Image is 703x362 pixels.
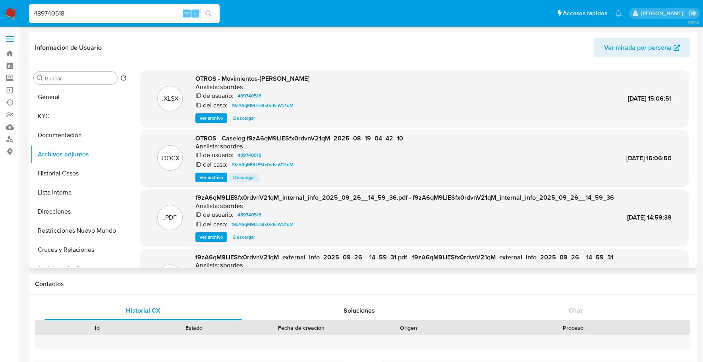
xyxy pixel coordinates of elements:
p: Analista: [195,142,219,150]
p: ID de usuario: [195,211,234,219]
span: f9zA6qM9LIESfx0rdvnV21qM [232,220,294,229]
span: Accesos rápidos [563,9,607,18]
span: OTROS - Caselog f9zA6qM9LIESfx0rdvnV21qM_2025_08_19_04_42_10 [195,134,403,143]
p: ID del caso: [195,101,228,109]
h6: sbordes [220,202,243,210]
button: Historial Casos [31,164,130,183]
span: [DATE] 15:06:51 [628,94,672,103]
button: KYC [31,107,130,126]
a: f9zA6qM9LIESfx0rdvnV21qM [228,101,297,110]
button: Cruces y Relaciones [31,240,130,259]
span: Descargar [233,233,255,241]
a: Salir [689,9,697,18]
p: ID del caso: [195,161,228,169]
span: Soluciones [344,306,375,315]
div: Proceso [462,324,684,332]
button: Buscar [37,75,43,81]
a: 489740518 [234,210,265,220]
button: Documentación [31,126,130,145]
span: f9zA6qM9LIESfx0rdvnV21qM [232,160,294,169]
input: Buscar usuario o caso... [29,8,220,19]
h1: Contactos [35,280,690,288]
span: f9zA6qM9LIESfx0rdvnV21qM_external_info_2025_09_26__14_59_31.pdf - f9zA6qM9LIESfx0rdvnV21qM_extern... [195,253,613,262]
button: Descargar [229,173,259,182]
p: ID del caso: [195,220,228,228]
p: .DOCX [160,154,180,163]
h6: sbordes [220,142,243,150]
span: Ver mirada por persona [604,38,672,57]
span: ⌥ [183,10,189,17]
p: stefania.bordes@mercadolibre.com [641,10,686,17]
h6: sbordes [220,83,243,91]
button: Volver al orden por defecto [120,75,127,84]
p: Analista: [195,83,219,91]
button: Descargar [229,232,259,242]
span: Ver archivo [199,114,223,122]
button: Ver mirada por persona [594,38,690,57]
button: Restricciones Nuevo Mundo [31,221,130,240]
input: Buscar [45,75,114,82]
p: .PDF [164,213,177,222]
a: 489740518 [234,150,265,160]
a: f9zA6qM9LIESfx0rdvnV21qM [228,220,297,229]
span: 489740518 [238,150,261,160]
a: f9zA6qM9LIESfx0rdvnV21qM [228,160,297,169]
span: [DATE] 14:59:39 [627,213,672,222]
span: Ver archivo [199,233,223,241]
button: Direcciones [31,202,130,221]
h6: sbordes [220,261,243,269]
button: Lista Interna [31,183,130,202]
button: General [31,88,130,107]
span: f9zA6qM9LIESfx0rdvnV21qM [232,101,294,110]
span: Descargar [233,173,255,181]
span: [DATE] 15:06:50 [626,154,672,163]
span: Ver archivo [199,173,223,181]
span: f9zA6qM9LIESfx0rdvnV21qM_internal_info_2025_09_26__14_59_36.pdf - f9zA6qM9LIESfx0rdvnV21qM_intern... [195,193,614,202]
button: Archivos adjuntos [31,145,130,164]
div: Id [55,324,140,332]
p: .XLSX [162,94,178,103]
p: ID de usuario: [195,151,234,159]
button: Ver archivo [195,232,227,242]
span: OTROS - Movimientos-[PERSON_NAME] [195,74,309,83]
button: Anticipos de dinero [31,259,130,278]
span: Descargar [233,114,255,122]
span: Historial CX [126,306,160,315]
span: 489740518 [238,91,261,101]
button: Descargar [229,113,259,123]
a: Notificaciones [615,10,622,17]
button: Ver archivo [195,113,227,123]
span: s [194,10,197,17]
button: search-icon [200,8,216,19]
h1: Información de Usuario [35,44,102,52]
div: Fecha de creación [248,324,355,332]
span: 489740518 [238,210,261,220]
button: Ver archivo [195,173,227,182]
p: Analista: [195,261,219,269]
a: 489740518 [234,91,265,101]
div: Origen [366,324,451,332]
div: Estado [151,324,237,332]
p: ID de usuario: [195,92,234,100]
span: Chat [569,306,582,315]
p: Analista: [195,202,219,210]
